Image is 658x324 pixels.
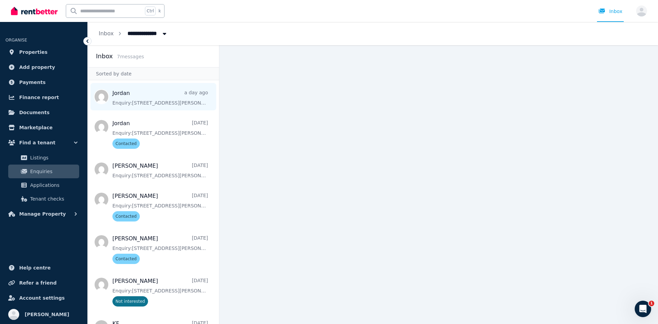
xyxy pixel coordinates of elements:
span: Add property [19,63,55,71]
span: Applications [30,181,76,189]
img: RentBetter [11,6,58,16]
a: Applications [8,178,79,192]
span: Finance report [19,93,59,101]
span: Listings [30,154,76,162]
span: Documents [19,108,50,117]
iframe: Intercom live chat [635,301,651,317]
a: Listings [8,151,79,165]
h2: Inbox [96,51,113,61]
span: Find a tenant [19,139,56,147]
span: Marketplace [19,123,52,132]
a: Payments [5,75,82,89]
span: 7 message s [117,54,144,59]
span: Enquiries [30,167,76,176]
div: Inbox [598,8,622,15]
span: Tenant checks [30,195,76,203]
a: [PERSON_NAME][DATE]Enquiry:[STREET_ADDRESS][PERSON_NAME].Not interested [112,277,208,307]
span: Ctrl [145,7,156,15]
a: Properties [5,45,82,59]
span: k [158,8,161,14]
span: ORGANISE [5,38,27,43]
span: Refer a friend [19,279,57,287]
span: Manage Property [19,210,66,218]
span: Payments [19,78,46,86]
span: Properties [19,48,48,56]
a: Help centre [5,261,82,275]
a: Tenant checks [8,192,79,206]
a: Inbox [99,30,114,37]
span: Help centre [19,264,51,272]
a: Documents [5,106,82,119]
a: Account settings [5,291,82,305]
a: Add property [5,60,82,74]
a: Jordana day agoEnquiry:[STREET_ADDRESS][PERSON_NAME]. [112,89,208,106]
button: Manage Property [5,207,82,221]
a: Jordan[DATE]Enquiry:[STREET_ADDRESS][PERSON_NAME].Contacted [112,119,208,149]
span: [PERSON_NAME] [25,310,69,319]
a: [PERSON_NAME][DATE]Enquiry:[STREET_ADDRESS][PERSON_NAME].Contacted [112,235,208,264]
div: Sorted by date [88,67,219,80]
a: Refer a friend [5,276,82,290]
a: Marketplace [5,121,82,134]
a: [PERSON_NAME][DATE]Enquiry:[STREET_ADDRESS][PERSON_NAME].Contacted [112,192,208,221]
span: 1 [649,301,654,306]
button: Find a tenant [5,136,82,149]
nav: Message list [88,80,219,324]
nav: Breadcrumb [88,22,179,45]
a: Enquiries [8,165,79,178]
a: [PERSON_NAME][DATE]Enquiry:[STREET_ADDRESS][PERSON_NAME]. [112,162,208,179]
span: Account settings [19,294,65,302]
a: Finance report [5,91,82,104]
